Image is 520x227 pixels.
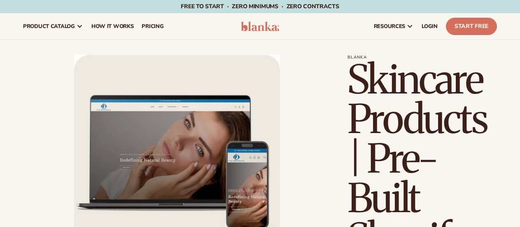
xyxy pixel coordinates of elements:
a: pricing [138,13,168,40]
span: Free to start · ZERO minimums · ZERO contracts [181,2,339,10]
a: How It Works [87,13,138,40]
a: LOGIN [417,13,442,40]
span: resources [374,23,405,30]
a: Start Free [446,18,497,35]
a: resources [370,13,417,40]
img: logo [241,21,280,31]
span: product catalog [23,23,75,30]
span: LOGIN [422,23,438,30]
a: product catalog [19,13,87,40]
span: How It Works [91,23,134,30]
span: pricing [142,23,163,30]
